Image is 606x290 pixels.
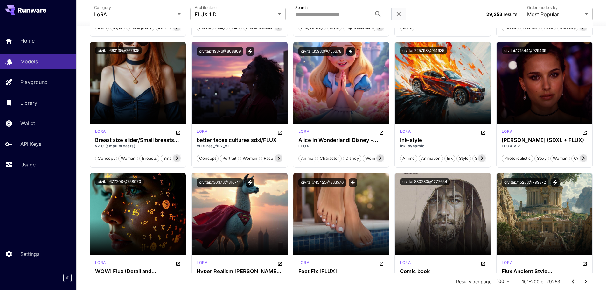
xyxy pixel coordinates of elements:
div: FLUX.1 D [298,129,309,136]
span: face [261,155,275,162]
button: Go to next page [579,275,592,288]
span: Most Popular [527,11,582,18]
button: woman [240,154,260,162]
div: FLUX.1 D [400,129,411,136]
span: woman [119,155,138,162]
p: lora [95,260,106,265]
span: sexy [535,155,549,162]
button: portrait [220,154,239,162]
button: ink [444,154,455,162]
button: Open in CivitAI [582,260,587,267]
button: celebrity [571,154,594,162]
button: small breasts [161,154,192,162]
p: Home [20,37,35,45]
button: civitai:830230@1277654 [400,178,450,185]
p: lora [95,129,106,134]
button: civitai:715253@799872 [502,178,548,187]
button: Go to previous page [567,275,579,288]
button: civitai:725793@914935 [400,47,447,54]
button: View trigger words [346,47,355,56]
label: Order models by [527,5,557,10]
button: character [317,154,342,162]
button: View trigger words [349,178,357,187]
div: FLUX.1 D [298,260,309,267]
span: anime [400,155,417,162]
label: Search [295,5,308,10]
div: FLUX.1 D [95,129,106,136]
button: View trigger words [551,178,560,187]
button: Open in CivitAI [277,260,282,267]
span: concept [197,155,218,162]
h3: Feet Fix [FLUX] [298,268,384,274]
button: anime [298,154,316,162]
p: v2.0 (small breasts) [95,143,181,149]
button: concept [197,154,219,162]
div: FLUX.1 D [197,129,207,136]
p: ink-dynamic [400,143,486,149]
span: character [317,155,341,162]
button: View trigger words [246,178,254,187]
button: style [456,154,471,162]
button: Open in CivitAI [481,260,486,267]
button: disney [343,154,361,162]
button: Open in CivitAI [176,260,181,267]
p: lora [197,129,207,134]
span: concept [95,155,117,162]
button: Open in CivitAI [176,129,181,136]
h3: Ink-style [400,137,486,143]
label: Architecture [195,5,216,10]
span: photorealistic [502,155,533,162]
span: LoRA [94,11,175,18]
h3: Alice In Wonderland! Disney - FLUX | SD 1.5 | XL PONY | Illustrious XL - by YeiyeiArt [298,137,384,143]
p: lora [502,260,512,265]
button: Open in CivitAI [379,129,384,136]
p: lora [298,129,309,134]
span: ink [445,155,455,162]
span: animation [419,155,443,162]
button: civitai:119376@808809 [197,47,243,56]
p: Models [20,58,38,65]
h3: Breast size slider/Small breasts (FLUX) [95,137,181,143]
p: Wallet [20,119,35,127]
button: sports [472,154,490,162]
label: Category [94,5,111,10]
p: API Keys [20,140,41,148]
span: small breasts [161,155,192,162]
p: Playground [20,78,48,86]
p: lora [502,129,512,134]
span: results [504,11,517,17]
div: Flux Ancient Style Lora [502,268,588,274]
button: civitai:677200@758070 [95,178,144,185]
h3: WOW! Flux (Detail and Aesthetics) [95,268,181,274]
p: Usage [20,161,36,168]
h3: Hyper Realism [PERSON_NAME] by aidma [FLUX + ILLUSTRIOUS] [197,268,282,274]
button: civitai:663135@767935 [95,47,142,54]
div: better faces cultures sdxl/FLUX [197,137,282,143]
button: woman [550,154,570,162]
button: Open in CivitAI [582,129,587,136]
div: FLUX.1 D [502,260,512,267]
span: 29,253 [486,11,502,17]
button: View trigger words [246,47,254,56]
p: 101–200 of 29253 [522,279,560,285]
span: woman [363,155,382,162]
p: cultures_flux_v2 [197,143,282,149]
button: breasts [139,154,159,162]
button: Open in CivitAI [481,129,486,136]
p: lora [197,260,207,265]
div: Natalie Portman (SDXL + FLUX) [502,137,588,143]
p: lora [400,260,411,265]
button: sexy [534,154,549,162]
p: Library [20,99,37,107]
button: anime [400,154,417,162]
p: Settings [20,250,39,258]
h3: Comic book [400,268,486,274]
h3: [PERSON_NAME] (SDXL + FLUX) [502,137,588,143]
button: civitai:730373@816741 [197,178,243,187]
div: Collapse sidebar [68,272,76,284]
button: concept [95,154,117,162]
